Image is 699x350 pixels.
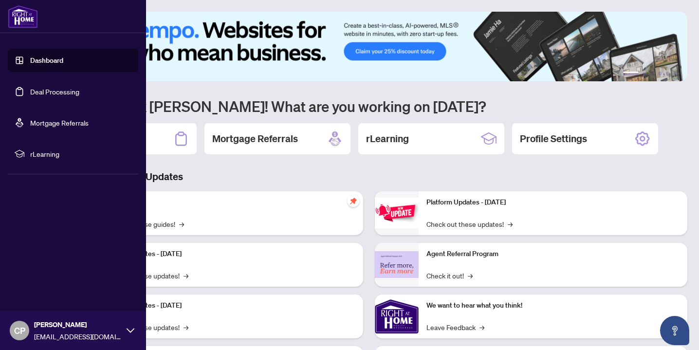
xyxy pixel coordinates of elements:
[426,249,680,259] p: Agent Referral Program
[51,170,687,184] h3: Brokerage & Industry Updates
[184,322,188,332] span: →
[666,72,670,75] button: 5
[30,87,79,96] a: Deal Processing
[14,324,25,337] span: CP
[426,219,513,229] a: Check out these updates!→
[650,72,654,75] button: 3
[102,300,355,311] p: Platform Updates - [DATE]
[34,319,122,330] span: [PERSON_NAME]
[623,72,639,75] button: 1
[508,219,513,229] span: →
[426,197,680,208] p: Platform Updates - [DATE]
[426,270,473,281] a: Check it out!→
[184,270,188,281] span: →
[375,251,419,278] img: Agent Referral Program
[468,270,473,281] span: →
[212,132,298,146] h2: Mortgage Referrals
[102,197,355,208] p: Self-Help
[51,12,687,81] img: Slide 0
[30,118,89,127] a: Mortgage Referrals
[51,97,687,115] h1: Welcome back [PERSON_NAME]! What are you working on [DATE]?
[479,322,484,332] span: →
[102,249,355,259] p: Platform Updates - [DATE]
[179,219,184,229] span: →
[426,322,484,332] a: Leave Feedback→
[375,295,419,338] img: We want to hear what you think!
[366,132,409,146] h2: rLearning
[674,72,678,75] button: 6
[658,72,662,75] button: 4
[30,56,63,65] a: Dashboard
[8,5,38,28] img: logo
[520,132,587,146] h2: Profile Settings
[30,148,131,159] span: rLearning
[375,198,419,228] img: Platform Updates - June 23, 2025
[643,72,646,75] button: 2
[660,316,689,345] button: Open asap
[348,195,359,207] span: pushpin
[34,331,122,342] span: [EMAIL_ADDRESS][DOMAIN_NAME]
[426,300,680,311] p: We want to hear what you think!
